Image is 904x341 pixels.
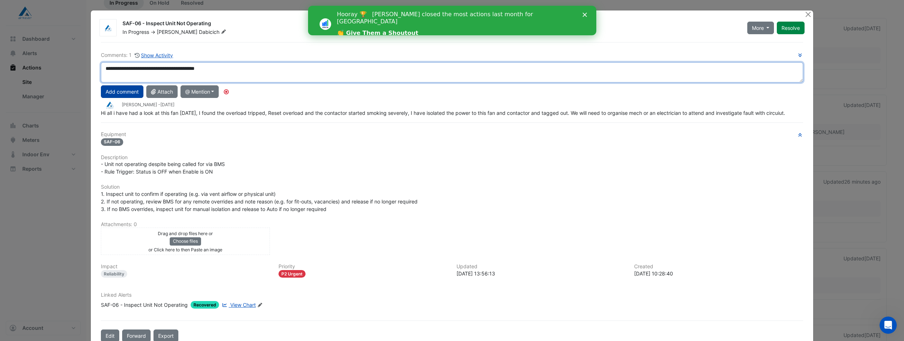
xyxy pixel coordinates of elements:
[146,85,178,98] button: Attach
[101,161,225,175] span: - Unit not operating despite being called for via BMS - Rule Trigger: Status is OFF when Enable i...
[457,264,625,270] h6: Updated
[148,247,222,252] small: or Click here to then Paste an image
[101,154,803,161] h6: Description
[101,131,803,138] h6: Equipment
[101,101,119,109] img: Airmaster Australia
[279,264,447,270] h6: Priority
[752,24,764,32] span: More
[151,29,155,35] span: ->
[101,85,143,98] button: Add comment
[191,301,219,309] span: Recovered
[29,24,110,32] a: 👏 Give Them a Shoutout
[747,22,774,34] button: More
[160,102,174,107] span: 2025-06-30 13:56:13
[101,184,803,190] h6: Solution
[122,102,174,108] small: [PERSON_NAME] -
[157,29,197,35] span: [PERSON_NAME]
[879,317,897,334] iframe: Intercom live chat
[221,301,256,309] a: View Chart
[101,221,803,228] h6: Attachments: 0
[101,270,127,278] div: Reliability
[123,29,149,35] span: In Progress
[457,270,625,277] div: [DATE] 13:56:13
[134,51,174,59] button: Show Activity
[101,191,418,212] span: 1. Inspect unit to confirm if operating (e.g. via vent airflow or physical unit) 2. If not operat...
[101,301,188,309] div: SAF-06 - Inspect Unit Not Operating
[804,10,812,18] button: Close
[257,302,263,308] fa-icon: Edit Linked Alerts
[223,89,230,95] div: Tooltip anchor
[230,302,256,308] span: View Chart
[308,6,596,35] iframe: Intercom live chat banner
[101,51,174,59] div: Comments: 1
[158,231,213,236] small: Drag and drop files here or
[101,264,270,270] h6: Impact
[101,110,785,116] span: Hi all i have had a look at this fan [DATE], I found the overload tripped, Reset overload and the...
[634,264,803,270] h6: Created
[170,237,201,245] button: Choose files
[634,270,803,277] div: [DATE] 10:28:40
[777,22,805,34] button: Resolve
[279,270,306,278] div: P2 Urgent
[199,28,228,36] span: Dabicich
[101,292,803,298] h6: Linked Alerts
[123,20,739,28] div: SAF-06 - Inspect Unit Not Operating
[275,6,282,11] div: Close
[100,24,116,32] img: Airmaster Australia
[181,85,219,98] button: @ Mention
[101,138,123,146] span: SAF-06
